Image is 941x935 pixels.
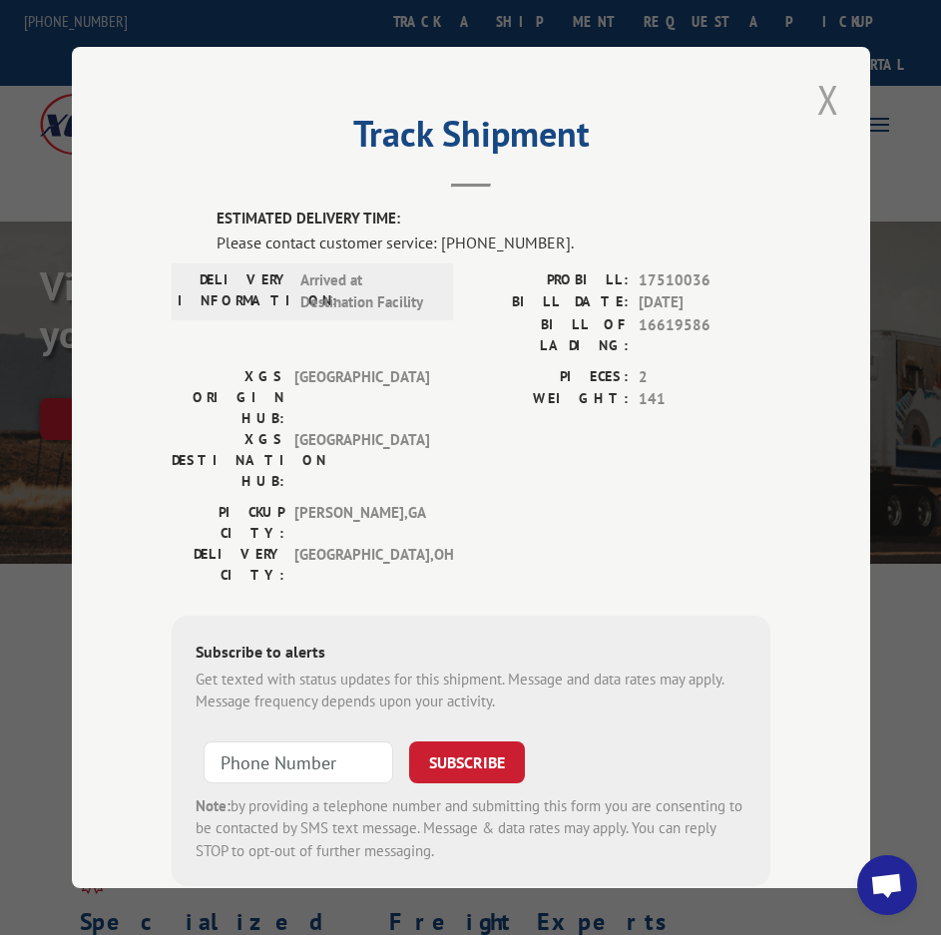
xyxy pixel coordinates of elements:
div: Subscribe to alerts [196,639,746,668]
span: 16619586 [639,313,770,355]
button: Close modal [811,72,845,127]
label: PIECES: [471,365,629,388]
button: SUBSCRIBE [409,740,525,782]
label: BILL OF LADING: [471,313,629,355]
label: PROBILL: [471,268,629,291]
label: DELIVERY CITY: [172,543,284,585]
h2: Track Shipment [172,120,770,158]
input: Phone Number [204,740,393,782]
label: XGS ORIGIN HUB: [172,365,284,428]
div: Please contact customer service: [PHONE_NUMBER]. [217,230,770,253]
span: [GEOGRAPHIC_DATA] [294,365,429,428]
label: PICKUP CITY: [172,501,284,543]
span: 2 [639,365,770,388]
span: 141 [639,388,770,411]
span: [GEOGRAPHIC_DATA] [294,428,429,491]
label: XGS DESTINATION HUB: [172,428,284,491]
div: by providing a telephone number and submitting this form you are consenting to be contacted by SM... [196,794,746,862]
label: BILL DATE: [471,291,629,314]
span: 17510036 [639,268,770,291]
span: [GEOGRAPHIC_DATA] , OH [294,543,429,585]
span: [DATE] [639,291,770,314]
label: WEIGHT: [471,388,629,411]
a: Open chat [857,855,917,915]
strong: Note: [196,795,231,814]
div: Get texted with status updates for this shipment. Message and data rates may apply. Message frequ... [196,668,746,712]
span: Arrived at Destination Facility [300,268,435,313]
span: [PERSON_NAME] , GA [294,501,429,543]
label: DELIVERY INFORMATION: [178,268,290,313]
label: ESTIMATED DELIVERY TIME: [217,208,770,231]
